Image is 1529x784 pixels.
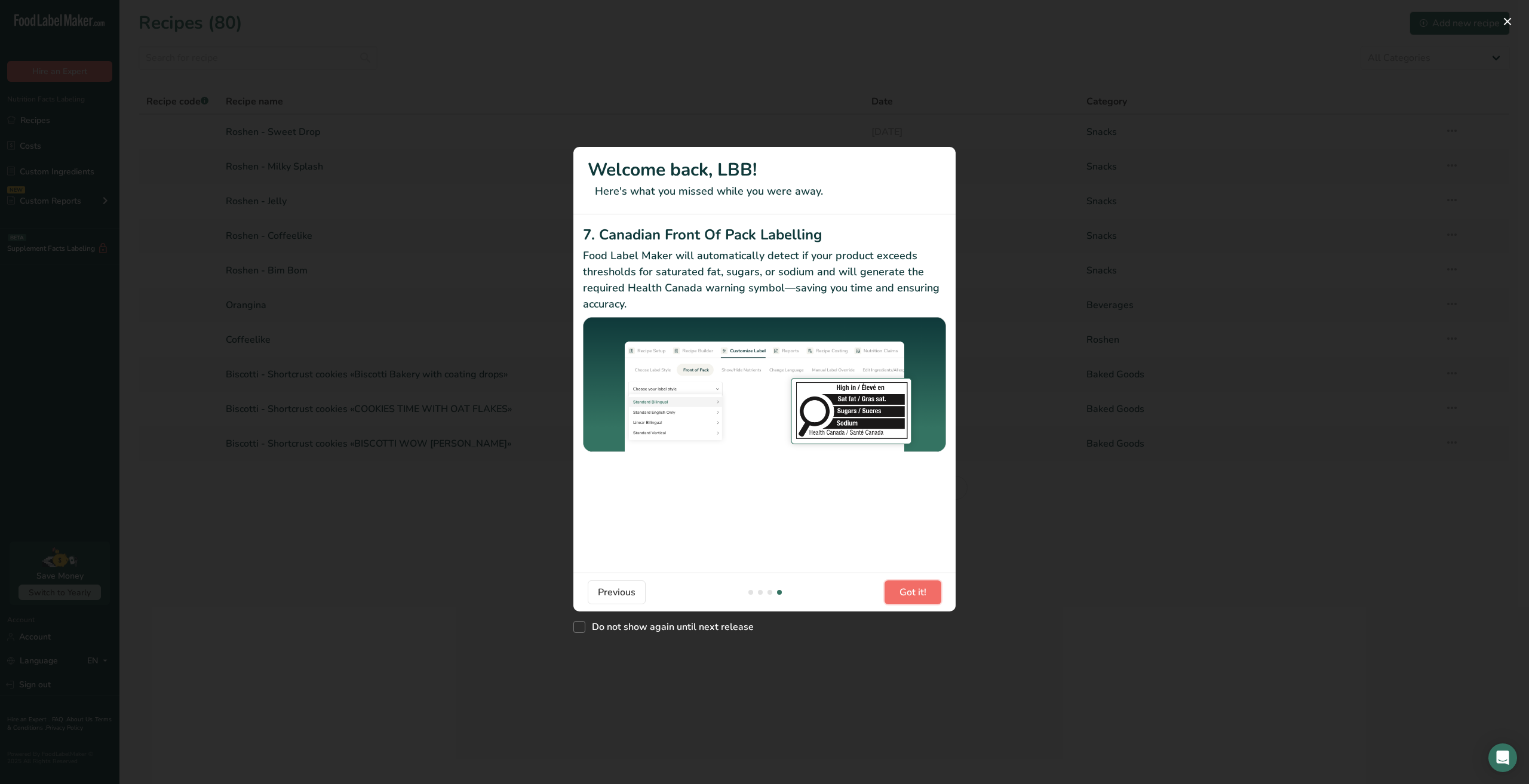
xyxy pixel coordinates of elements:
[583,317,946,454] img: Canadian Front Of Pack Labelling
[585,621,754,633] span: Do not show again until next release
[588,156,941,183] h1: Welcome back, LBB!
[583,224,946,245] h2: 7. Canadian Front Of Pack Labelling
[899,585,926,599] span: Got it!
[885,580,941,604] button: Got it!
[598,585,635,599] span: Previous
[588,183,941,199] p: Here's what you missed while you were away.
[588,580,646,604] button: Previous
[1488,743,1517,772] div: Open Intercom Messenger
[583,248,946,312] p: Food Label Maker will automatically detect if your product exceeds thresholds for saturated fat, ...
